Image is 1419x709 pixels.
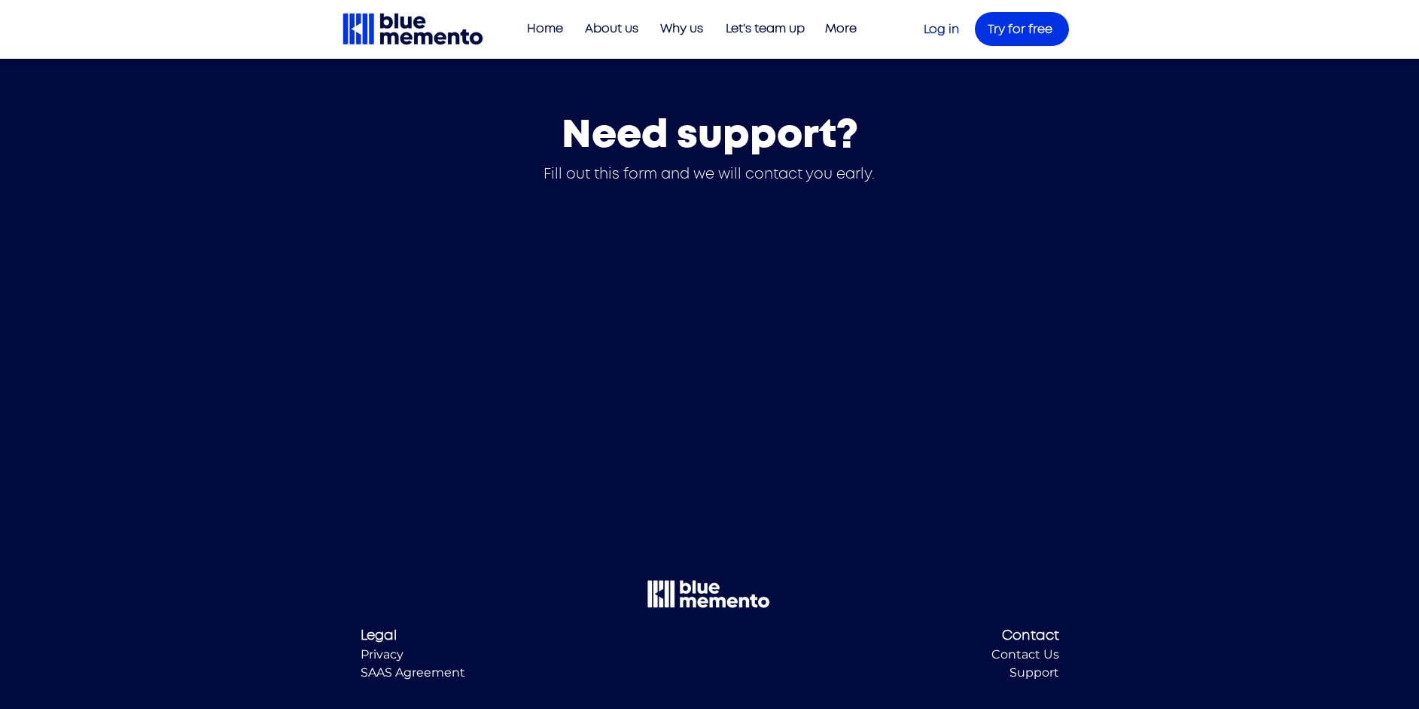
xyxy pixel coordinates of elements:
[1009,665,1059,680] a: Support
[991,647,1059,662] a: Contact Us
[571,17,646,41] a: About us
[361,629,397,643] span: Legal
[818,17,864,41] p: More
[519,17,571,41] p: Home
[988,23,1052,35] span: Try for free
[1002,629,1059,643] span: Contact
[341,11,485,47] img: Blue Memento black logo
[924,23,959,35] a: Log in
[653,17,711,41] p: Why us
[577,17,646,41] p: About us
[544,167,875,182] span: Fill out this form and we will contact you early.
[646,17,711,41] a: Why us
[562,115,858,154] span: Need support?
[361,665,465,680] a: SAAS Agreement
[711,17,812,41] a: Let's team up
[718,17,812,41] p: Let's team up
[361,647,403,662] a: Privacy
[513,17,864,41] nav: Site
[513,17,571,41] a: Home
[646,579,771,610] img: Blue Memento white logo
[975,12,1069,46] a: Try for free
